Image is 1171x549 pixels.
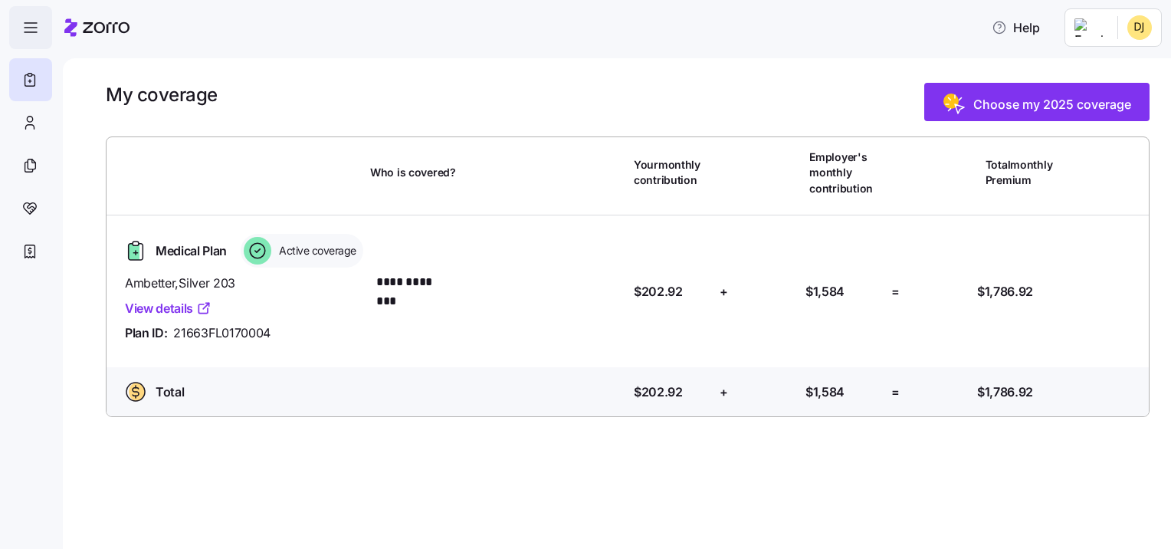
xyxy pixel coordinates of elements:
h1: My coverage [106,83,218,107]
span: $202.92 [634,383,683,402]
span: Ambetter , Silver 203 [125,274,358,293]
span: Medical Plan [156,242,227,261]
span: Employer's monthly contribution [809,150,885,196]
span: $1,584 [805,383,845,402]
span: $202.92 [634,282,683,301]
button: Help [979,12,1052,43]
span: Help [992,18,1040,37]
span: $1,584 [805,282,845,301]
span: Total [156,383,184,402]
span: + [720,282,728,301]
span: $1,786.92 [977,282,1033,301]
span: + [720,383,728,402]
span: = [891,282,900,301]
span: Active coverage [274,243,356,258]
span: Who is covered? [370,165,456,180]
span: Your monthly contribution [634,157,710,189]
img: Employer logo [1074,18,1105,37]
span: = [891,383,900,402]
span: Plan ID: [125,324,167,343]
span: 21663FL0170004 [173,324,271,343]
span: Choose my 2025 coverage [973,95,1131,113]
span: Total monthly Premium [986,157,1061,189]
img: 4a29293c25c584b1cc50c3beb1ee060e [1127,15,1152,40]
a: View details [125,299,212,318]
button: Choose my 2025 coverage [924,83,1150,121]
span: $1,786.92 [977,383,1033,402]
